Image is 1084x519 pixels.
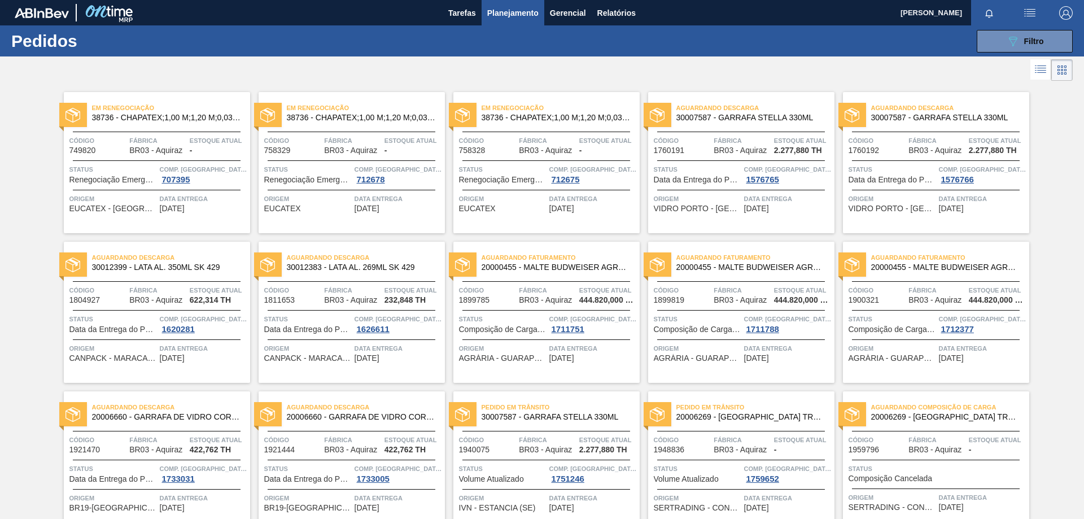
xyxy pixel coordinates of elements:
[65,258,80,272] img: status
[11,34,180,47] h1: Pedidos
[1030,59,1051,81] div: Visão em Lista
[849,146,880,155] span: 1760192
[654,325,741,334] span: Composição de Carga Aceita
[92,102,250,114] span: Em renegociação
[549,193,637,204] span: Data entrega
[549,463,637,474] span: Comp. Carga
[654,146,685,155] span: 1760191
[264,354,352,363] span: CANPACK - MARACANAÚ (CE)
[640,92,834,233] a: statusAguardando Descarga30007587 - GARRAFA STELLA 330MLCódigo1760191FábricaBR03 - AquirazEstoque...
[849,176,936,184] span: Data da Entrega do Pedido Atrasada
[482,263,631,272] span: 20000455 - MALTE BUDWEISER AGROMALTE
[939,164,1026,175] span: Comp. Carga
[129,285,187,296] span: Fábrica
[459,204,496,213] span: EUCATEX
[459,296,490,304] span: 1899785
[849,313,936,325] span: Status
[519,135,576,146] span: Fábrica
[287,252,445,263] span: Aguardando Descarga
[744,504,769,512] span: 23/05/2025
[355,313,442,334] a: Comp. [GEOGRAPHIC_DATA]1626611
[190,296,231,304] span: 622,314 TH
[69,146,96,155] span: 749820
[849,434,906,446] span: Código
[384,285,442,296] span: Estoque atual
[264,193,352,204] span: Origem
[55,242,250,383] a: statusAguardando Descarga30012399 - LATA AL. 350ML SK 429Código1804927FábricaBR03 - AquirazEstoqu...
[384,296,426,304] span: 232,848 TH
[939,175,976,184] div: 1576766
[939,354,964,363] span: 18/03/2025
[774,146,822,155] span: 2.277,880 TH
[650,407,665,422] img: status
[459,193,547,204] span: Origem
[654,135,711,146] span: Código
[549,343,637,354] span: Data entrega
[834,242,1029,383] a: statusAguardando Faturamento20000455 - MALTE BUDWEISER AGROMALTECódigo1900321FábricaBR03 - Aquira...
[519,434,576,446] span: Fábrica
[654,504,741,512] span: SERTRADING - CONDE (PB)
[676,114,825,122] span: 30007587 - GARRAFA STELLA 330ML
[264,135,322,146] span: Código
[287,263,436,272] span: 30012383 - LATA AL. 269ML SK 429
[355,164,442,184] a: Comp. [GEOGRAPHIC_DATA]712678
[549,325,587,334] div: 1711751
[260,407,275,422] img: status
[264,204,301,213] span: EUCATEX
[487,6,539,20] span: Planejamento
[654,204,741,213] span: VIDRO PORTO - PORTO FERREIRA (SP)
[774,446,777,454] span: -
[459,164,547,175] span: Status
[676,252,834,263] span: Aguardando Faturamento
[744,463,832,474] span: Comp. Carga
[287,114,436,122] span: 38736 - CHAPATEX;1,00 M;1,20 M;0,03 M;;
[908,146,961,155] span: BR03 - Aquiraz
[579,285,637,296] span: Estoque atual
[92,413,241,421] span: 20006660 - GARRAFA DE VIDRO CORONA DECORADA 330ML
[849,204,936,213] span: VIDRO PORTO - PORTO FERREIRA (SP)
[744,313,832,325] span: Comp. Carga
[160,313,247,334] a: Comp. [GEOGRAPHIC_DATA]1620281
[654,313,741,325] span: Status
[597,6,636,20] span: Relatórios
[676,263,825,272] span: 20000455 - MALTE BUDWEISER AGROMALTE
[849,296,880,304] span: 1900321
[969,434,1026,446] span: Estoque atual
[459,492,547,504] span: Origem
[160,354,185,363] span: 03/11/2024
[1023,6,1037,20] img: userActions
[654,354,741,363] span: AGRÁRIA - GUARAPUAVA (PR)
[355,504,379,512] span: 14/04/2025
[69,296,100,304] span: 1804927
[654,164,741,175] span: Status
[264,343,352,354] span: Origem
[65,407,80,422] img: status
[744,492,832,504] span: Data entrega
[355,354,379,363] span: 11/12/2024
[939,313,1026,334] a: Comp. [GEOGRAPHIC_DATA]1712377
[65,108,80,123] img: status
[549,164,637,175] span: Comp. Carga
[190,434,247,446] span: Estoque atual
[579,135,637,146] span: Estoque atual
[384,135,442,146] span: Estoque atual
[355,463,442,474] span: Comp. Carga
[482,114,631,122] span: 38736 - CHAPATEX;1,00 M;1,20 M;0,03 M;;
[129,446,182,454] span: BR03 - Aquiraz
[69,463,157,474] span: Status
[264,176,352,184] span: Renegociação Emergencial de Pedido
[355,164,442,175] span: Comp. Carga
[744,354,769,363] span: 14/03/2025
[714,446,767,454] span: BR03 - Aquiraz
[908,434,966,446] span: Fábrica
[579,146,582,155] span: -
[69,475,157,483] span: Data da Entrega do Pedido Antecipada
[459,463,547,474] span: Status
[579,296,637,304] span: 444.820,000 KG
[482,413,631,421] span: 30007587 - GARRAFA STELLA 330ML
[654,492,741,504] span: Origem
[908,285,966,296] span: Fábrica
[264,475,352,483] span: Data da Entrega do Pedido Antecipada
[69,193,157,204] span: Origem
[1051,59,1073,81] div: Visão em Cards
